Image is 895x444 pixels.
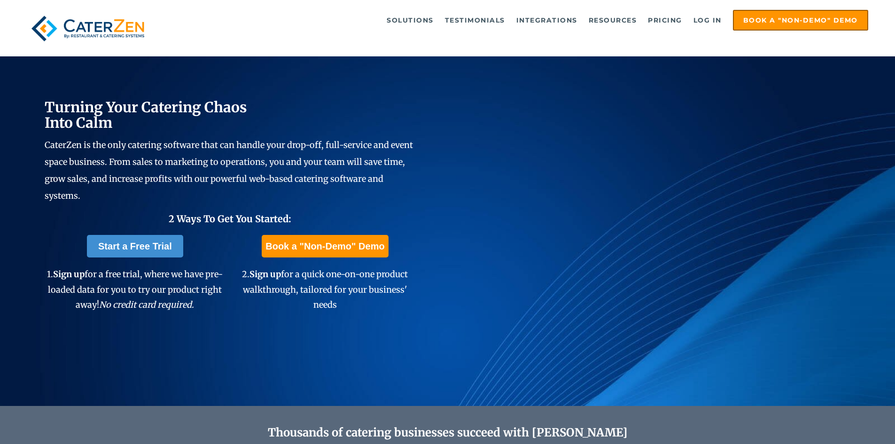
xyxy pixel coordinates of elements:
a: Log in [689,11,726,30]
a: Solutions [382,11,438,30]
span: Turning Your Catering Chaos Into Calm [45,98,247,132]
a: Testimonials [440,11,510,30]
span: Sign up [249,269,281,280]
a: Resources [584,11,642,30]
a: Start a Free Trial [87,235,183,257]
span: 2. for a quick one-on-one product walkthrough, tailored for your business' needs [242,269,408,310]
h2: Thousands of catering businesses succeed with [PERSON_NAME] [90,426,806,440]
em: No credit card required. [99,299,194,310]
span: CaterZen is the only catering software that can handle your drop-off, full-service and event spac... [45,140,413,201]
span: 2 Ways To Get You Started: [169,213,291,225]
a: Integrations [512,11,582,30]
img: caterzen [27,10,149,47]
span: Sign up [53,269,85,280]
a: Pricing [643,11,687,30]
a: Book a "Non-Demo" Demo [262,235,388,257]
span: 1. for a free trial, where we have pre-loaded data for you to try our product right away! [47,269,223,310]
div: Navigation Menu [171,10,868,31]
a: Book a "Non-Demo" Demo [733,10,868,31]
